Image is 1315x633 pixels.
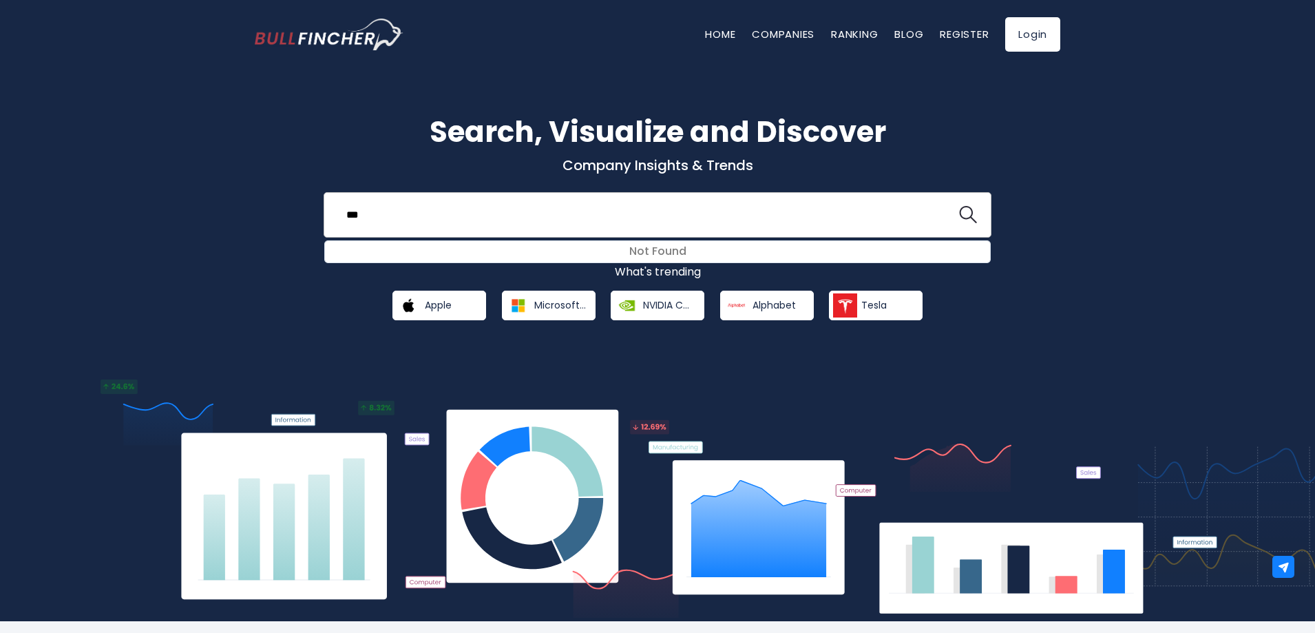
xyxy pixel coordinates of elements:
[940,27,989,41] a: Register
[643,299,695,311] span: NVIDIA Corporation
[534,299,586,311] span: Microsoft Corporation
[325,241,990,262] div: Not Found
[425,299,452,311] span: Apple
[1005,17,1060,52] a: Login
[720,291,814,320] a: Alphabet
[255,19,403,50] img: Bullfincher logo
[705,27,735,41] a: Home
[894,27,923,41] a: Blog
[255,265,1060,280] p: What's trending
[753,299,796,311] span: Alphabet
[255,110,1060,154] h1: Search, Visualize and Discover
[255,156,1060,174] p: Company Insights & Trends
[392,291,486,320] a: Apple
[831,27,878,41] a: Ranking
[502,291,596,320] a: Microsoft Corporation
[861,299,887,311] span: Tesla
[829,291,923,320] a: Tesla
[959,206,977,224] img: search icon
[611,291,704,320] a: NVIDIA Corporation
[255,19,403,50] a: Go to homepage
[752,27,814,41] a: Companies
